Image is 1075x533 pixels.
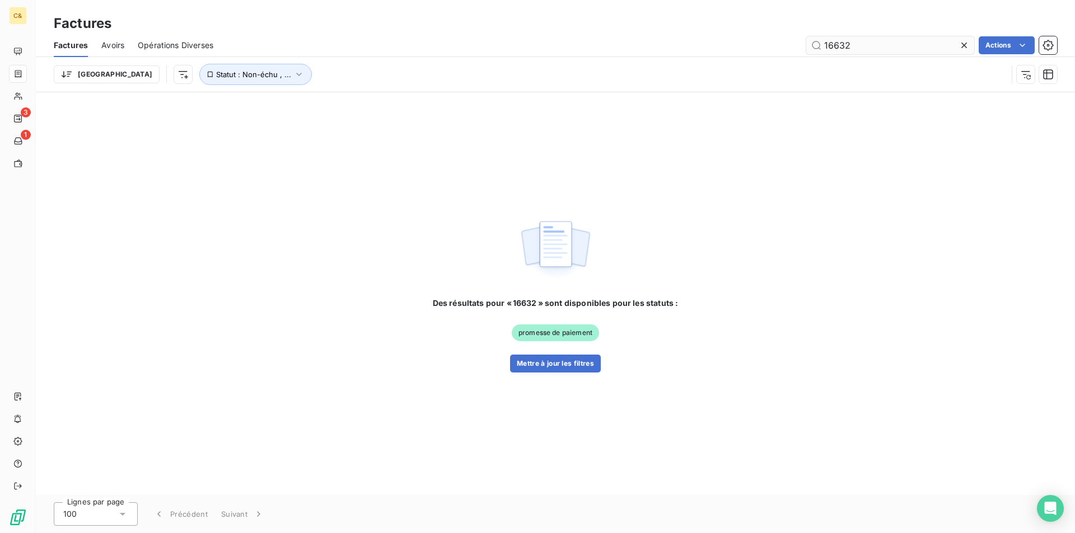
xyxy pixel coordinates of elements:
[54,40,88,51] span: Factures
[54,65,160,83] button: [GEOGRAPHIC_DATA]
[147,502,214,526] button: Précédent
[214,502,271,526] button: Suivant
[979,36,1035,54] button: Actions
[512,324,599,341] span: promesse de paiement
[9,508,27,526] img: Logo LeanPay
[101,40,124,51] span: Avoirs
[1037,495,1064,522] div: Open Intercom Messenger
[9,7,27,25] div: C&
[63,508,77,520] span: 100
[199,64,312,85] button: Statut : Non-échu , ...
[510,355,601,372] button: Mettre à jour les filtres
[21,130,31,140] span: 1
[806,36,974,54] input: Rechercher
[21,107,31,117] span: 3
[433,298,679,309] span: Des résultats pour « 16632 » sont disponibles pour les statuts :
[520,215,591,284] img: empty state
[54,13,111,34] h3: Factures
[216,70,291,79] span: Statut : Non-échu , ...
[138,40,213,51] span: Opérations Diverses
